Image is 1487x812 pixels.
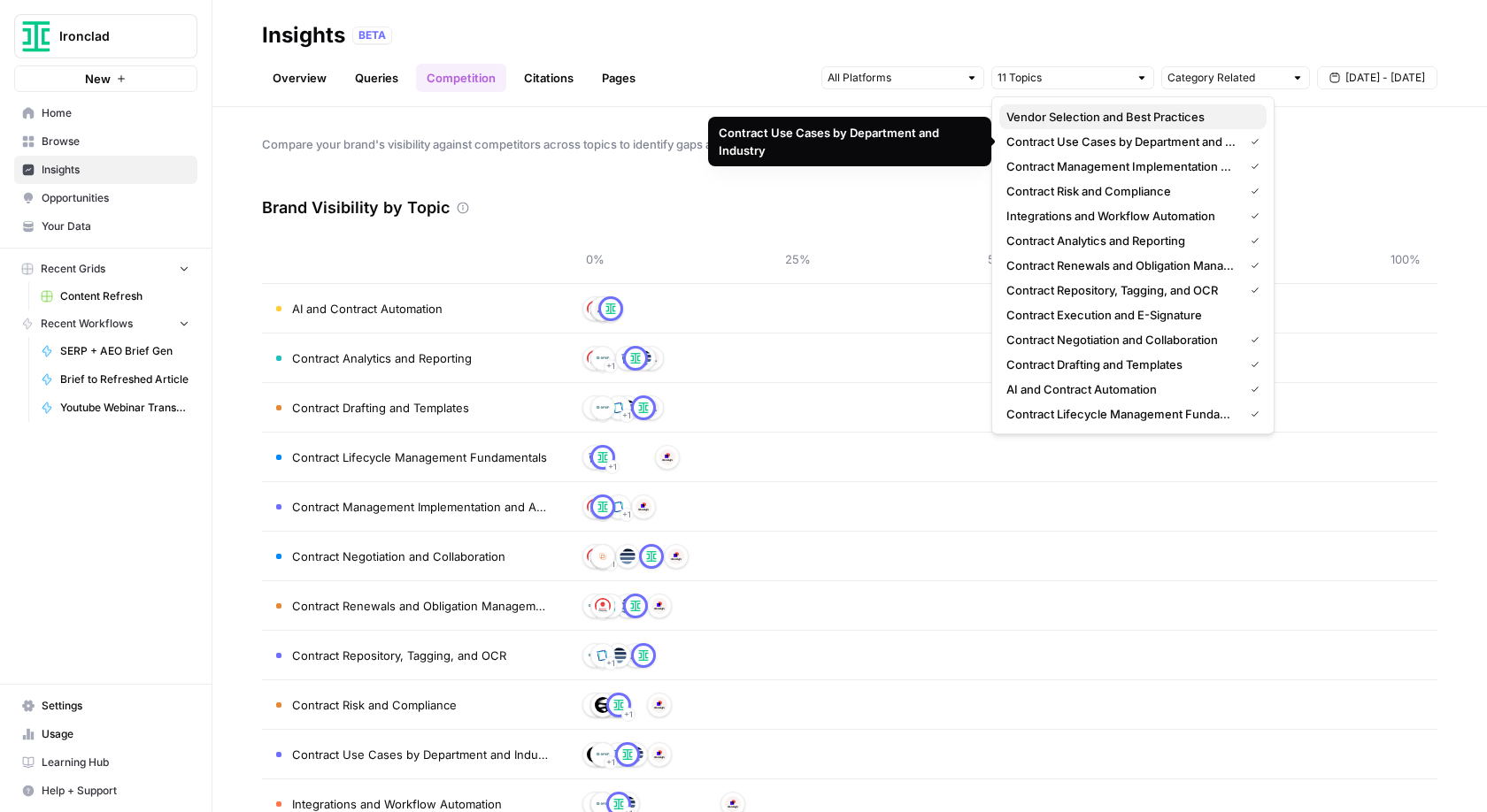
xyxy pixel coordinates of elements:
[587,796,603,812] img: q0dsrjl6enux895t4ali37xwv850
[42,162,189,178] span: Insights
[636,647,651,663] img: 0qc88aitsfr0m4xmpxfocovkkx8i
[85,70,111,88] span: New
[60,343,189,359] span: SERP + AEO Brief Gen
[611,697,627,713] img: 0qc88aitsfr0m4xmpxfocovkkx8i
[628,350,643,366] img: 0qc88aitsfr0m4xmpxfocovkkx8i
[33,365,197,394] a: Brief to Refreshed Article
[1006,182,1237,200] span: Contract Risk and Compliance
[262,135,1437,153] span: Compare your brand's visibility against competitors across topics to identify gaps and opportunit...
[595,301,611,317] img: 3tdbqfgeh825oo8dhwsht0o5zsi9
[606,357,615,375] span: + 1
[725,796,741,812] img: 3tdbqfgeh825oo8dhwsht0o5zsi9
[33,394,197,422] a: Youtube Webinar Transcription
[577,250,613,268] span: 0%
[595,499,611,515] img: 0qc88aitsfr0m4xmpxfocovkkx8i
[587,747,603,762] img: vbl1y51plx3ewu2mjtyis441uh4m
[587,598,603,614] img: dbkqft2vwez47ombc08qf620j0rj
[982,250,1018,268] span: 50%
[60,288,189,304] span: Content Refresh
[14,256,197,282] button: Recent Grids
[1006,232,1237,249] span: Contract Analytics and Reporting
[595,697,611,713] img: vbl1y51plx3ewu2mjtyis441uh4m
[595,647,611,663] img: itx2cnul82pu1sysyqwfj2007cqt
[668,548,684,564] img: 3tdbqfgeh825oo8dhwsht0o5zsi9
[292,548,505,565] span: Contract Negotiation and Collaboration
[587,647,603,663] img: dbkqft2vwez47ombc08qf620j0rj
[33,282,197,310] a: Content Refresh
[1345,70,1425,86] span: [DATE] - [DATE]
[651,697,667,713] img: 3tdbqfgeh825oo8dhwsht0o5zsi9
[14,212,197,241] a: Your Data
[587,449,603,465] img: itx2cnul82pu1sysyqwfj2007cqt
[41,316,133,332] span: Recent Workflows
[14,692,197,720] a: Settings
[624,706,633,724] span: + 1
[292,399,469,417] span: Contract Drafting and Templates
[416,64,506,92] a: Competition
[620,350,636,366] img: itx2cnul82pu1sysyqwfj2007cqt
[606,754,615,771] span: + 1
[622,407,631,425] span: + 1
[42,726,189,742] span: Usage
[14,720,197,748] a: Usage
[595,747,611,762] img: dbkqft2vwez47ombc08qf620j0rj
[292,746,549,763] span: Contract Use Cases by Department and Industry
[780,250,815,268] span: 25%
[42,190,189,206] span: Opportunities
[292,349,472,367] span: Contract Analytics and Reporting
[1317,66,1437,89] button: [DATE] - [DATE]
[14,184,197,212] a: Opportunities
[14,14,197,58] button: Workspace: Ironclad
[59,27,166,45] span: Ironclad
[292,647,506,664] span: Contract Repository, Tagging, and OCR
[587,548,603,564] img: m3dkafccayqy3rmiis8gonylk8i1
[513,64,584,92] a: Citations
[659,449,675,465] img: 3tdbqfgeh825oo8dhwsht0o5zsi9
[651,598,667,614] img: 3tdbqfgeh825oo8dhwsht0o5zsi9
[1006,108,1252,126] span: Vendor Selection and Best Practices
[587,350,603,366] img: m3dkafccayqy3rmiis8gonylk8i1
[42,134,189,149] span: Browse
[1006,356,1237,373] span: Contract Drafting and Templates
[14,65,197,92] button: New
[643,548,659,564] img: 0qc88aitsfr0m4xmpxfocovkkx8i
[60,372,189,387] span: Brief to Refreshed Article
[1006,257,1237,274] span: Contract Renewals and Obligation Management
[595,400,611,416] img: dbkqft2vwez47ombc08qf620j0rj
[587,499,603,515] img: m3dkafccayqy3rmiis8gonylk8i1
[587,400,603,416] img: q0dsrjl6enux895t4ali37xwv850
[620,747,636,762] img: 0qc88aitsfr0m4xmpxfocovkkx8i
[262,195,450,220] h3: Brand Visibility by Topic
[636,499,651,515] img: 3tdbqfgeh825oo8dhwsht0o5zsi9
[595,548,611,564] img: q0dsrjl6enux895t4ali37xwv850
[1006,306,1252,324] span: Contract Execution and E-Signature
[292,498,549,516] span: Contract Management Implementation and Adoption
[1388,250,1423,268] span: 100%
[611,499,627,515] img: itx2cnul82pu1sysyqwfj2007cqt
[628,598,643,614] img: 0qc88aitsfr0m4xmpxfocovkkx8i
[352,27,392,44] div: BETA
[1006,157,1237,175] span: Contract Management Implementation and Adoption
[1006,380,1237,398] span: AI and Contract Automation
[42,218,189,234] span: Your Data
[14,156,197,184] a: Insights
[292,597,549,615] span: Contract Renewals and Obligation Management
[998,69,1129,87] input: 11 Topics
[42,105,189,121] span: Home
[603,301,619,317] img: 0qc88aitsfr0m4xmpxfocovkkx8i
[636,400,651,416] img: 0qc88aitsfr0m4xmpxfocovkkx8i
[620,548,636,564] img: pvbc5e4ua90ali5aebi2l4v58m89
[33,337,197,365] a: SERP + AEO Brief Gen
[587,697,603,713] img: q0dsrjl6enux895t4ali37xwv850
[1006,331,1237,349] span: Contract Negotiation and Collaboration
[42,698,189,714] span: Settings
[651,747,667,762] img: 3tdbqfgeh825oo8dhwsht0o5zsi9
[42,755,189,770] span: Learning Hub
[41,261,105,277] span: Recent Grids
[611,796,627,812] img: 0qc88aitsfr0m4xmpxfocovkkx8i
[611,647,627,663] img: pvbc5e4ua90ali5aebi2l4v58m89
[828,69,959,87] input: All Platforms
[1006,281,1237,299] span: Contract Repository, Tagging, and OCR
[292,300,443,318] span: AI and Contract Automation
[1167,69,1284,87] input: Category Related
